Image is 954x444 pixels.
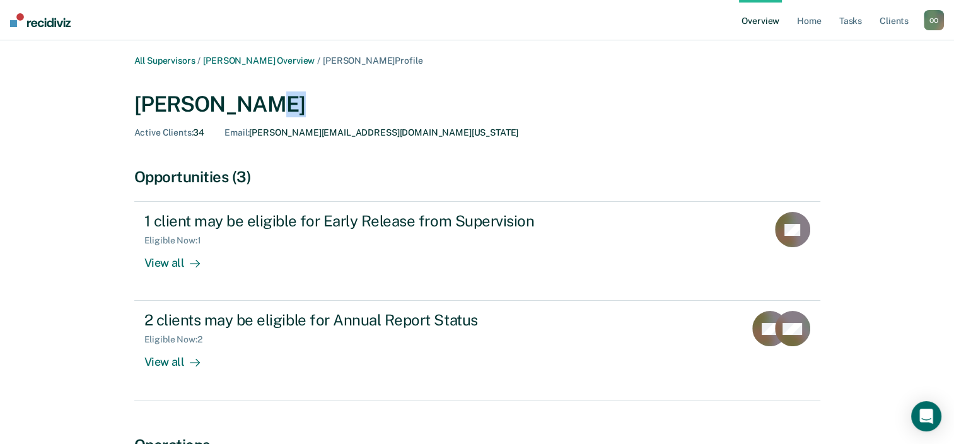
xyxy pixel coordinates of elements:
div: Open Intercom Messenger [911,401,941,431]
div: 2 clients may be eligible for Annual Report Status [144,311,587,329]
div: [PERSON_NAME][EMAIL_ADDRESS][DOMAIN_NAME][US_STATE] [224,127,518,138]
span: Active Clients : [134,127,194,137]
span: / [315,56,323,66]
div: Opportunities (3) [134,168,820,186]
button: OO [924,10,944,30]
div: View all [144,345,215,370]
span: Email : [224,127,249,137]
span: / [195,56,203,66]
span: [PERSON_NAME] Profile [323,56,422,66]
div: Eligible Now : 2 [144,334,212,345]
a: 2 clients may be eligible for Annual Report StatusEligible Now:2View all [134,301,820,400]
div: 34 [134,127,205,138]
div: Eligible Now : 1 [144,235,211,246]
a: [PERSON_NAME] Overview [203,56,315,66]
a: 1 client may be eligible for Early Release from SupervisionEligible Now:1View all [134,201,820,301]
div: View all [144,246,215,271]
a: All Supervisors [134,56,195,66]
div: 1 client may be eligible for Early Release from Supervision [144,212,587,230]
div: [PERSON_NAME] [134,91,820,117]
div: O O [924,10,944,30]
img: Recidiviz [10,13,71,27]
